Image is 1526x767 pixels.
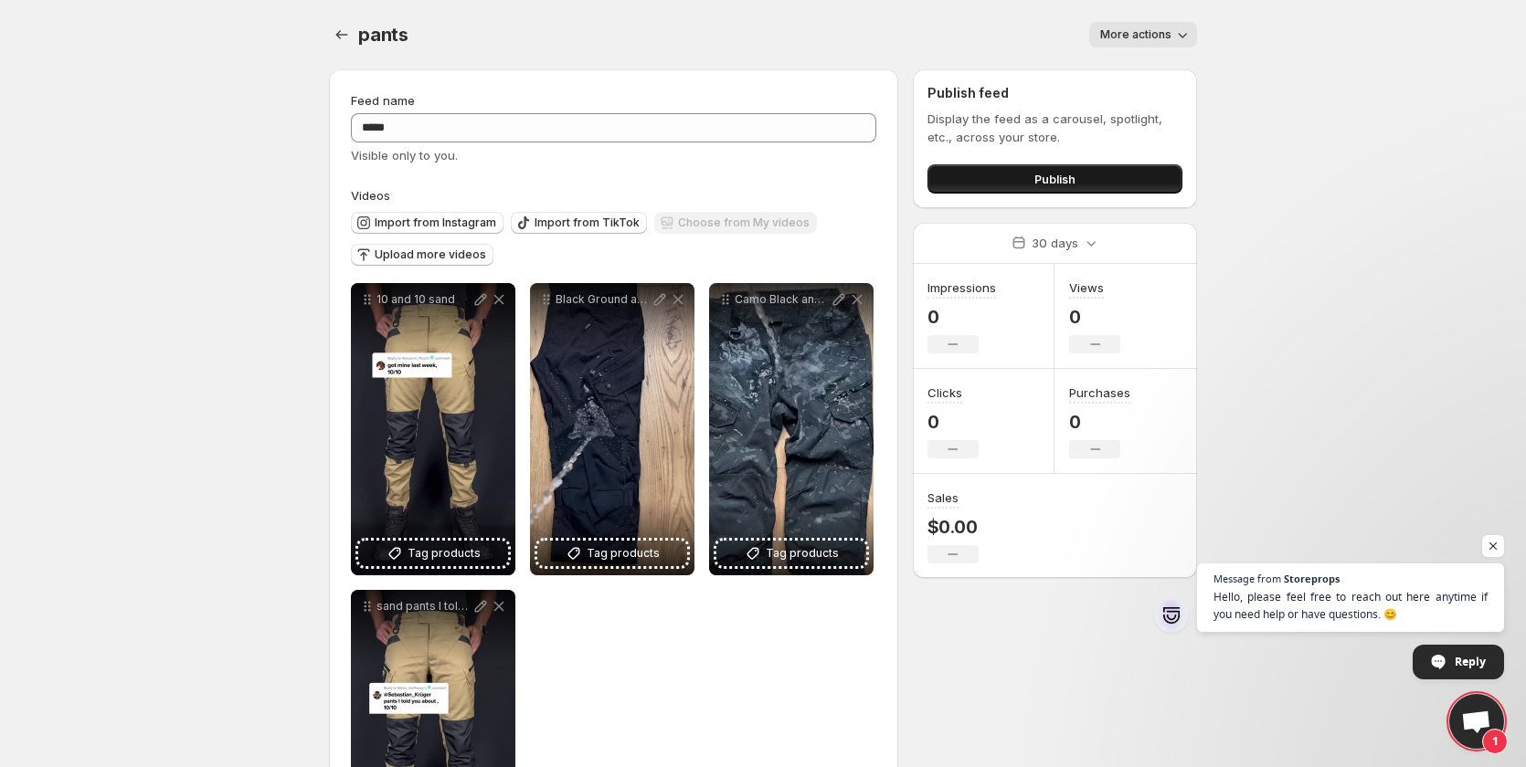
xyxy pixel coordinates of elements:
button: Publish [927,164,1182,194]
span: Videos [351,188,390,203]
span: Tag products [587,544,660,562]
span: Feed name [351,93,415,108]
span: Import from Instagram [375,215,496,230]
p: sand pants I told you about [376,599,472,614]
span: Reply [1455,646,1486,678]
button: Tag products [716,541,866,566]
button: More actions [1089,22,1197,47]
button: Import from Instagram [351,212,503,234]
p: 10 and 10 sand [376,292,472,307]
span: More actions [1100,27,1171,42]
span: pants [358,24,408,46]
button: Settings [329,22,355,47]
p: 0 [1069,411,1130,433]
span: Storeprops [1284,573,1340,583]
span: Publish [1034,170,1076,188]
h3: Sales [927,489,959,507]
h3: Impressions [927,278,996,297]
button: Tag products [537,541,687,566]
h3: Purchases [1069,383,1130,402]
span: Message from [1213,573,1281,583]
h2: Publish feed [927,84,1182,102]
div: 10 and 10 sandTag products [351,283,515,575]
p: 0 [927,411,979,433]
span: 1 [1482,729,1508,754]
div: Black Ground and switchTag products [530,283,694,575]
span: Visible only to you. [351,148,458,163]
h3: Clicks [927,383,962,402]
span: Upload more videos [375,247,486,262]
button: Tag products [358,541,508,566]
h3: Views [1069,278,1104,297]
span: Tag products [408,544,481,562]
p: $0.00 [927,516,979,538]
p: Camo Black and switch [735,292,830,307]
p: Black Ground and switch [556,292,651,307]
p: 30 days [1032,234,1078,252]
p: 0 [1069,306,1120,328]
span: Tag products [766,544,839,562]
span: Import from TikTok [535,215,640,230]
a: Open chat [1449,694,1504,749]
div: Camo Black and switchTag products [709,283,874,575]
p: 0 [927,306,996,328]
button: Import from TikTok [511,212,647,234]
p: Display the feed as a carousel, spotlight, etc., across your store. [927,110,1182,146]
button: Upload more videos [351,244,493,266]
span: Hello, please feel free to reach out here anytime if you need help or have questions. 😊 [1213,588,1488,623]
